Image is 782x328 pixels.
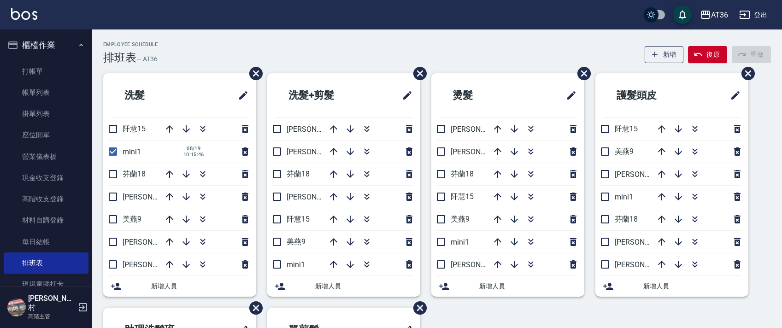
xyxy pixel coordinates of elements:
[123,193,186,201] span: [PERSON_NAME]16
[151,281,249,291] span: 新增人員
[7,298,26,316] img: Person
[242,60,264,87] span: 刪除班表
[643,281,741,291] span: 新增人員
[451,192,474,201] span: 阡慧15
[406,60,428,87] span: 刪除班表
[560,84,577,106] span: 修改班表的標題
[451,125,514,134] span: [PERSON_NAME]16
[4,274,88,295] a: 現場電腦打卡
[11,8,37,20] img: Logo
[123,147,141,156] span: mini1
[439,79,523,112] h2: 燙髮
[696,6,732,24] button: AT36
[103,41,158,47] h2: Employee Schedule
[479,281,577,291] span: 新增人員
[4,61,88,82] a: 打帳單
[451,238,469,246] span: mini1
[287,193,350,201] span: [PERSON_NAME]16
[242,294,264,322] span: 刪除班表
[645,46,684,63] button: 新增
[287,260,305,269] span: mini1
[4,103,88,124] a: 掛單列表
[4,188,88,210] a: 高階收支登錄
[4,82,88,103] a: 帳單列表
[123,238,182,246] span: [PERSON_NAME]6
[123,215,141,223] span: 美燕9
[431,276,584,297] div: 新增人員
[615,170,674,179] span: [PERSON_NAME]6
[615,215,638,223] span: 芬蘭18
[735,60,756,87] span: 刪除班表
[123,170,146,178] span: 芬蘭18
[595,276,748,297] div: 新增人員
[287,215,310,223] span: 阡慧15
[287,147,346,156] span: [PERSON_NAME]6
[711,9,728,21] div: AT36
[406,294,428,322] span: 刪除班表
[123,124,146,133] span: 阡慧15
[28,312,75,321] p: 高階主管
[673,6,692,24] button: save
[267,276,420,297] div: 新增人員
[4,210,88,231] a: 材料自購登錄
[688,46,727,63] button: 復原
[103,51,136,64] h3: 排班表
[4,124,88,146] a: 座位開單
[735,6,771,23] button: 登出
[615,238,678,246] span: [PERSON_NAME]11
[451,260,510,269] span: [PERSON_NAME]6
[111,79,195,112] h2: 洗髮
[603,79,698,112] h2: 護髮頭皮
[615,147,634,156] span: 美燕9
[724,84,741,106] span: 修改班表的標題
[315,281,413,291] span: 新增人員
[183,146,204,152] span: 08/19
[28,294,75,312] h5: [PERSON_NAME]村
[183,152,204,158] span: 10:15:46
[123,260,186,269] span: [PERSON_NAME]11
[4,231,88,252] a: 每日結帳
[4,33,88,57] button: 櫃檯作業
[451,170,474,178] span: 芬蘭18
[287,237,306,246] span: 美燕9
[615,260,678,269] span: [PERSON_NAME]16
[451,147,514,156] span: [PERSON_NAME]11
[4,167,88,188] a: 現金收支登錄
[615,124,638,133] span: 阡慧15
[287,170,310,178] span: 芬蘭18
[136,54,158,64] h6: — AT36
[287,125,350,134] span: [PERSON_NAME]11
[396,84,413,106] span: 修改班表的標題
[4,146,88,167] a: 營業儀表板
[232,84,249,106] span: 修改班表的標題
[4,252,88,274] a: 排班表
[451,215,470,223] span: 美燕9
[615,193,633,201] span: mini1
[570,60,592,87] span: 刪除班表
[103,276,256,297] div: 新增人員
[275,79,372,112] h2: 洗髮+剪髮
